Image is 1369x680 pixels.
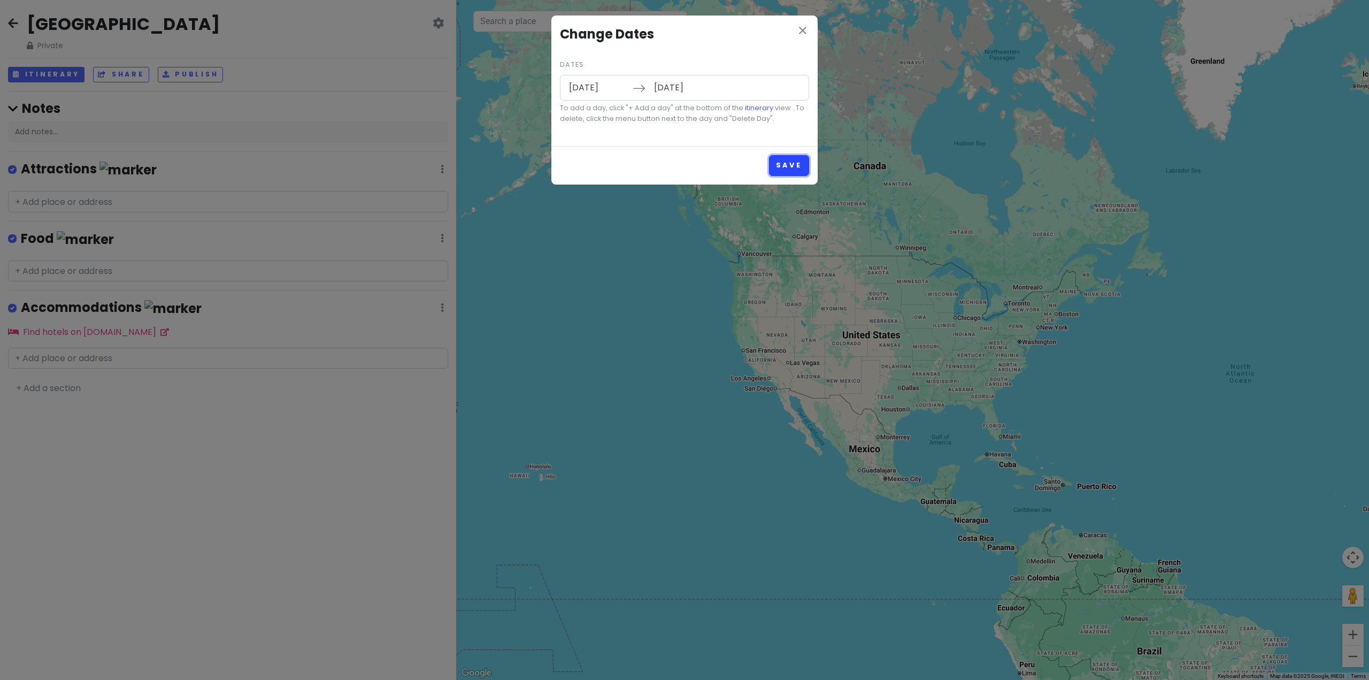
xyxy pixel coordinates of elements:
i: close [796,24,809,37]
button: Save [769,155,809,176]
input: Start Date [563,75,633,100]
h4: Change Dates [560,24,809,44]
input: End Date [648,75,718,100]
small: To add a day, click "+ Add a day" at the bottom of the view . To delete, click the menu button ne... [560,103,809,125]
button: Close [796,24,809,39]
label: Dates [560,59,584,70]
a: itinerary [745,103,773,112]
